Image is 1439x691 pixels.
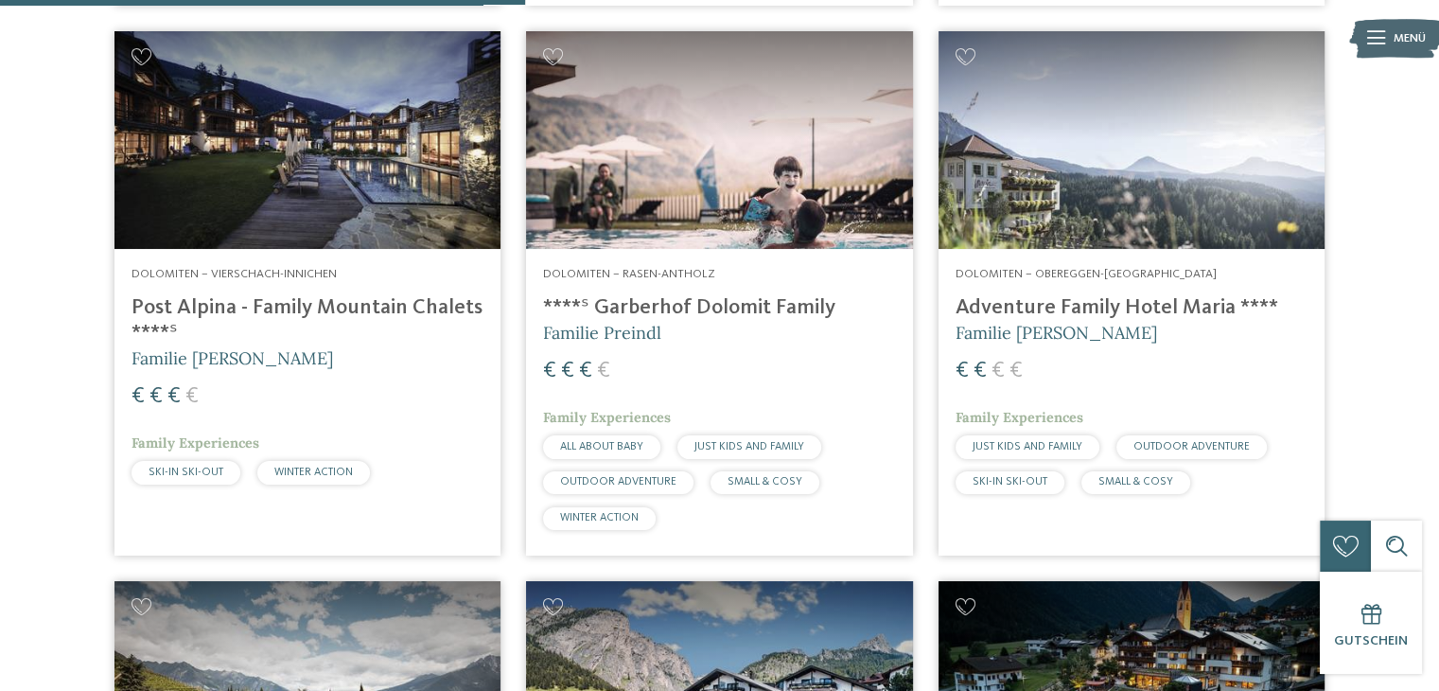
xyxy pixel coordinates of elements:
[1009,360,1023,382] span: €
[1320,572,1422,674] a: Gutschein
[543,268,715,280] span: Dolomiten – Rasen-Antholz
[149,467,223,478] span: SKI-IN SKI-OUT
[956,268,1217,280] span: Dolomiten – Obereggen-[GEOGRAPHIC_DATA]
[132,385,145,408] span: €
[132,295,483,346] h4: Post Alpina - Family Mountain Chalets ****ˢ
[274,467,353,478] span: WINTER ACTION
[543,409,671,426] span: Family Experiences
[526,31,912,556] a: Familienhotels gesucht? Hier findet ihr die besten! Dolomiten – Rasen-Antholz ****ˢ Garberhof Dol...
[185,385,199,408] span: €
[114,31,500,249] img: Post Alpina - Family Mountain Chalets ****ˢ
[560,476,676,487] span: OUTDOOR ADVENTURE
[1133,441,1250,452] span: OUTDOOR ADVENTURE
[543,360,556,382] span: €
[939,31,1325,556] a: Familienhotels gesucht? Hier findet ihr die besten! Dolomiten – Obereggen-[GEOGRAPHIC_DATA] Adven...
[694,441,804,452] span: JUST KIDS AND FAMILY
[597,360,610,382] span: €
[956,360,969,382] span: €
[956,322,1157,344] span: Familie [PERSON_NAME]
[132,268,337,280] span: Dolomiten – Vierschach-Innichen
[992,360,1005,382] span: €
[973,476,1047,487] span: SKI-IN SKI-OUT
[543,295,895,321] h4: ****ˢ Garberhof Dolomit Family
[956,295,1307,321] h4: Adventure Family Hotel Maria ****
[939,31,1325,249] img: Adventure Family Hotel Maria ****
[167,385,181,408] span: €
[132,347,333,369] span: Familie [PERSON_NAME]
[579,360,592,382] span: €
[560,441,643,452] span: ALL ABOUT BABY
[1334,634,1408,647] span: Gutschein
[974,360,987,382] span: €
[560,512,639,523] span: WINTER ACTION
[114,31,500,556] a: Familienhotels gesucht? Hier findet ihr die besten! Dolomiten – Vierschach-Innichen Post Alpina -...
[149,385,163,408] span: €
[956,409,1083,426] span: Family Experiences
[526,31,912,249] img: Familienhotels gesucht? Hier findet ihr die besten!
[132,434,259,452] span: Family Experiences
[973,441,1082,452] span: JUST KIDS AND FAMILY
[728,476,802,487] span: SMALL & COSY
[561,360,574,382] span: €
[1098,476,1173,487] span: SMALL & COSY
[543,322,661,344] span: Familie Preindl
